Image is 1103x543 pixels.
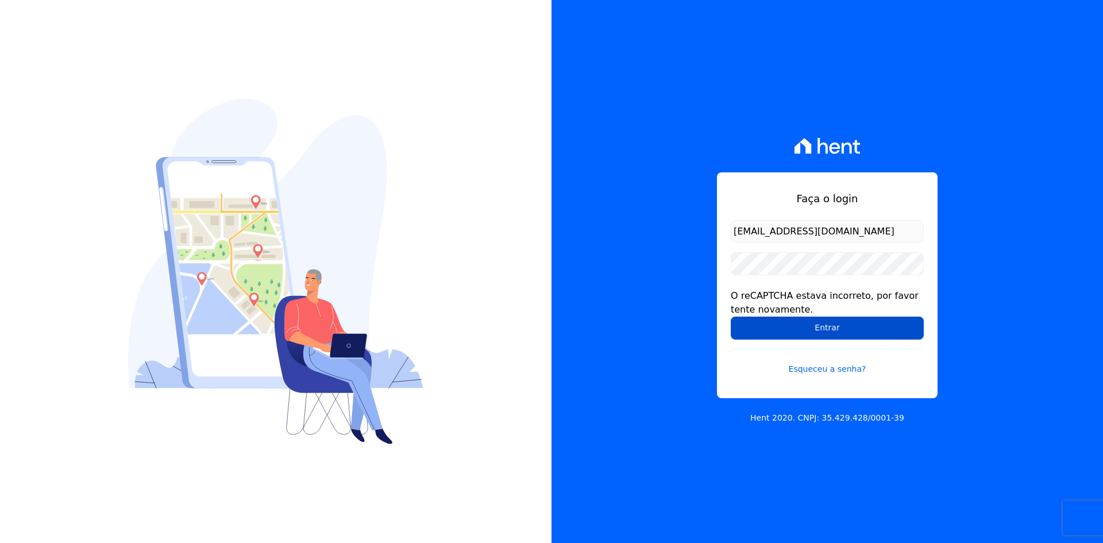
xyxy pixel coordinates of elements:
img: Login [128,99,423,444]
input: Email [731,220,924,243]
a: Esqueceu a senha? [731,349,924,375]
input: Entrar [731,317,924,340]
h1: Faça o login [731,191,924,206]
div: O reCAPTCHA estava incorreto, por favor tente novamente. [731,289,924,317]
p: Hent 2020. CNPJ: 35.429.428/0001-39 [750,412,904,424]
